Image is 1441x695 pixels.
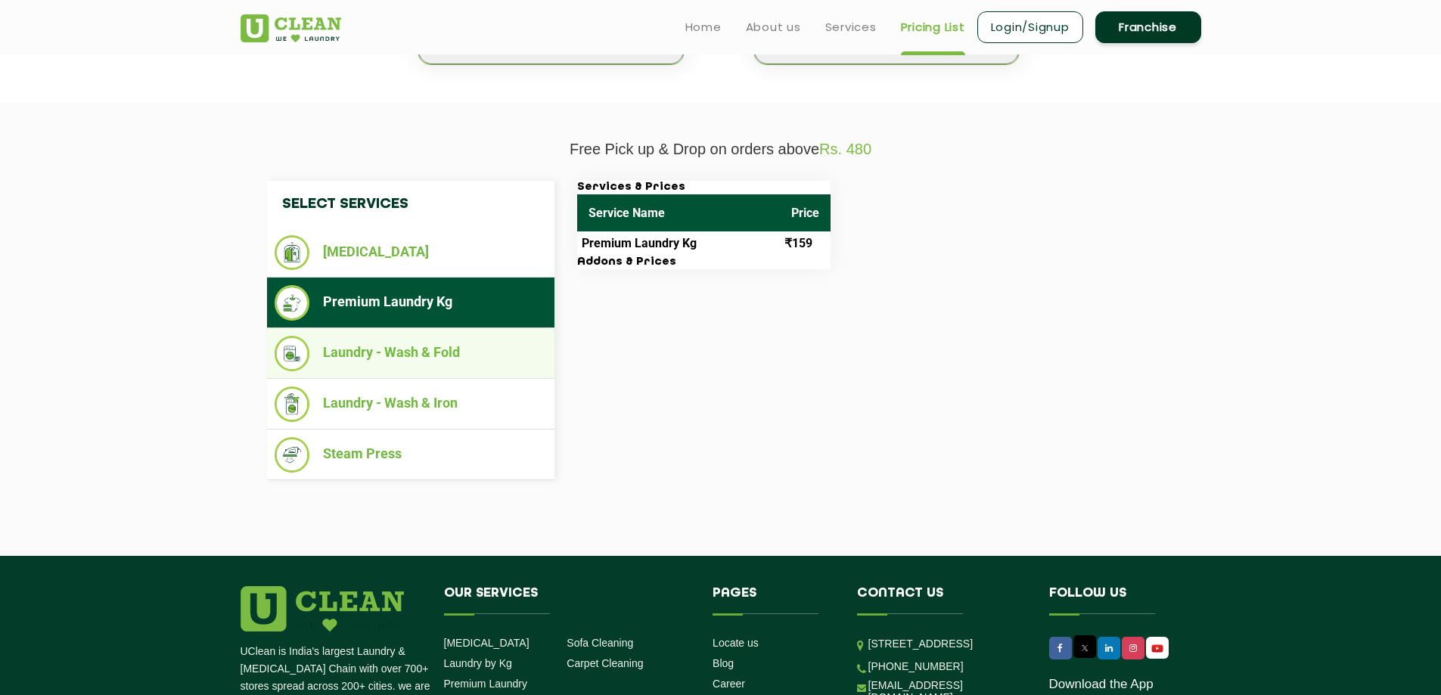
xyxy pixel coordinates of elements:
a: Login/Signup [977,11,1083,43]
li: Laundry - Wash & Fold [275,336,547,371]
a: Download the App [1049,677,1154,692]
li: Premium Laundry Kg [275,285,547,321]
a: [MEDICAL_DATA] [444,637,530,649]
p: Free Pick up & Drop on orders above [241,141,1201,158]
img: Laundry - Wash & Fold [275,336,310,371]
h4: Pages [713,586,834,615]
td: ₹159 [780,231,831,256]
a: Blog [713,657,734,669]
a: Premium Laundry [444,678,528,690]
h4: Select Services [267,181,554,228]
th: Service Name [577,194,780,231]
a: [PHONE_NUMBER] [868,660,964,672]
a: Laundry by Kg [444,657,512,669]
img: Steam Press [275,437,310,473]
img: UClean Laundry and Dry Cleaning [241,14,341,42]
li: Laundry - Wash & Iron [275,386,547,422]
a: Services [825,18,877,36]
img: logo.png [241,586,404,631]
h4: Our Services [444,586,691,615]
a: Pricing List [901,18,965,36]
a: Career [713,678,745,690]
td: Premium Laundry Kg [577,231,780,256]
a: Carpet Cleaning [567,657,643,669]
th: Price [780,194,831,231]
li: Steam Press [275,437,547,473]
a: Locate us [713,637,759,649]
h3: Addons & Prices [577,256,831,269]
a: Home [685,18,722,36]
a: About us [746,18,801,36]
h3: Services & Prices [577,181,831,194]
img: UClean Laundry and Dry Cleaning [1148,641,1167,656]
h4: Follow us [1049,586,1182,615]
h4: Contact us [857,586,1026,615]
p: [STREET_ADDRESS] [868,635,1026,653]
a: Franchise [1095,11,1201,43]
img: Dry Cleaning [275,235,310,270]
li: [MEDICAL_DATA] [275,235,547,270]
span: Rs. 480 [819,141,871,157]
img: Laundry - Wash & Iron [275,386,310,422]
a: Sofa Cleaning [567,637,633,649]
img: Premium Laundry Kg [275,285,310,321]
